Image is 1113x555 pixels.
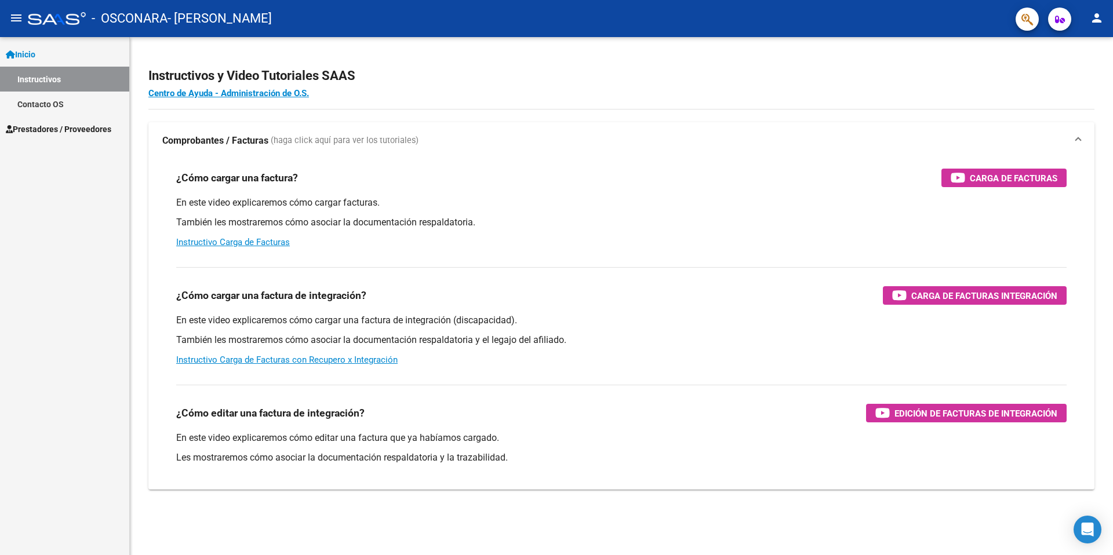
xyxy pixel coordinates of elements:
span: Carga de Facturas Integración [911,289,1057,303]
span: - [PERSON_NAME] [168,6,272,31]
p: También les mostraremos cómo asociar la documentación respaldatoria. [176,216,1067,229]
button: Carga de Facturas [941,169,1067,187]
a: Instructivo Carga de Facturas con Recupero x Integración [176,355,398,365]
div: Comprobantes / Facturas (haga click aquí para ver los tutoriales) [148,159,1094,490]
p: También les mostraremos cómo asociar la documentación respaldatoria y el legajo del afiliado. [176,334,1067,346]
strong: Comprobantes / Facturas [162,134,268,147]
button: Carga de Facturas Integración [883,286,1067,305]
p: En este video explicaremos cómo editar una factura que ya habíamos cargado. [176,432,1067,444]
h2: Instructivos y Video Tutoriales SAAS [148,65,1094,87]
p: Les mostraremos cómo asociar la documentación respaldatoria y la trazabilidad. [176,451,1067,464]
a: Centro de Ayuda - Administración de O.S. [148,88,309,98]
mat-icon: menu [9,11,23,25]
h3: ¿Cómo cargar una factura? [176,170,298,186]
p: En este video explicaremos cómo cargar una factura de integración (discapacidad). [176,314,1067,327]
span: Prestadores / Proveedores [6,123,111,136]
span: Carga de Facturas [970,171,1057,185]
mat-icon: person [1090,11,1104,25]
span: Inicio [6,48,35,61]
button: Edición de Facturas de integración [866,404,1067,422]
span: (haga click aquí para ver los tutoriales) [271,134,419,147]
p: En este video explicaremos cómo cargar facturas. [176,196,1067,209]
a: Instructivo Carga de Facturas [176,237,290,247]
mat-expansion-panel-header: Comprobantes / Facturas (haga click aquí para ver los tutoriales) [148,122,1094,159]
span: Edición de Facturas de integración [894,406,1057,421]
h3: ¿Cómo cargar una factura de integración? [176,287,366,304]
div: Open Intercom Messenger [1074,516,1101,543]
span: - OSCONARA [92,6,168,31]
h3: ¿Cómo editar una factura de integración? [176,405,365,421]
